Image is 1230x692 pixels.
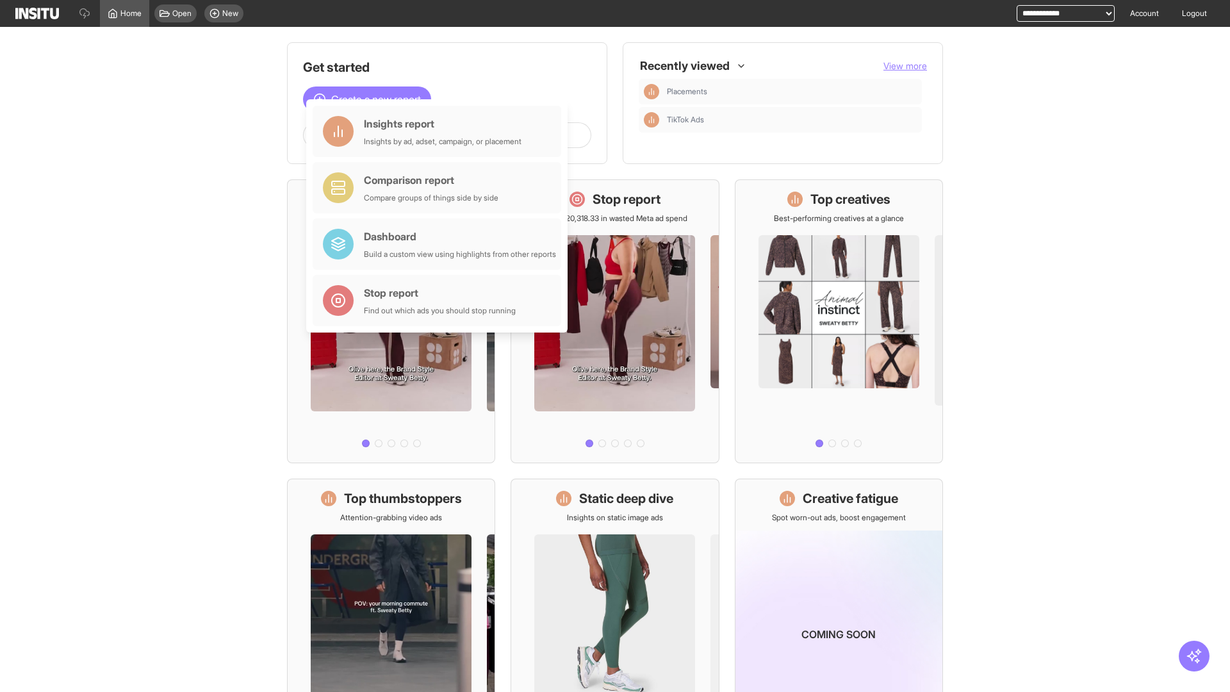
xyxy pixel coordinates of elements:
[543,213,687,224] p: Save £20,318.33 in wasted Meta ad spend
[644,84,659,99] div: Insights
[364,306,516,316] div: Find out which ads you should stop running
[364,229,556,244] div: Dashboard
[774,213,904,224] p: Best-performing creatives at a glance
[364,285,516,301] div: Stop report
[364,136,521,147] div: Insights by ad, adset, campaign, or placement
[883,60,927,72] button: View more
[364,116,521,131] div: Insights report
[222,8,238,19] span: New
[331,92,421,107] span: Create a new report
[810,190,890,208] h1: Top creatives
[644,112,659,128] div: Insights
[344,490,462,507] h1: Top thumbstoppers
[593,190,660,208] h1: Stop report
[364,172,498,188] div: Comparison report
[667,115,704,125] span: TikTok Ads
[364,193,498,203] div: Compare groups of things side by side
[667,86,917,97] span: Placements
[287,179,495,463] a: What's live nowSee all active ads instantly
[511,179,719,463] a: Stop reportSave £20,318.33 in wasted Meta ad spend
[303,58,591,76] h1: Get started
[172,8,192,19] span: Open
[735,179,943,463] a: Top creativesBest-performing creatives at a glance
[579,490,673,507] h1: Static deep dive
[883,60,927,71] span: View more
[364,249,556,259] div: Build a custom view using highlights from other reports
[667,86,707,97] span: Placements
[303,86,431,112] button: Create a new report
[567,513,663,523] p: Insights on static image ads
[120,8,142,19] span: Home
[667,115,917,125] span: TikTok Ads
[340,513,442,523] p: Attention-grabbing video ads
[15,8,59,19] img: Logo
